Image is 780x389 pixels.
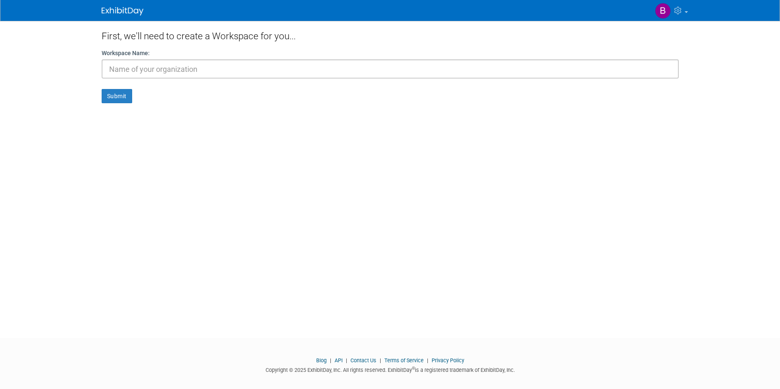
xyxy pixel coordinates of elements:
span: | [328,357,333,364]
div: First, we'll need to create a Workspace for you... [102,21,679,49]
sup: ® [412,366,415,371]
img: Bill Hoffman [655,3,671,19]
a: Blog [316,357,327,364]
span: | [378,357,383,364]
img: ExhibitDay [102,7,143,15]
label: Workspace Name: [102,49,150,57]
input: Name of your organization [102,59,679,79]
button: Submit [102,89,132,103]
span: | [344,357,349,364]
span: | [425,357,430,364]
a: Privacy Policy [432,357,464,364]
a: API [335,357,343,364]
a: Contact Us [350,357,376,364]
a: Terms of Service [384,357,424,364]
